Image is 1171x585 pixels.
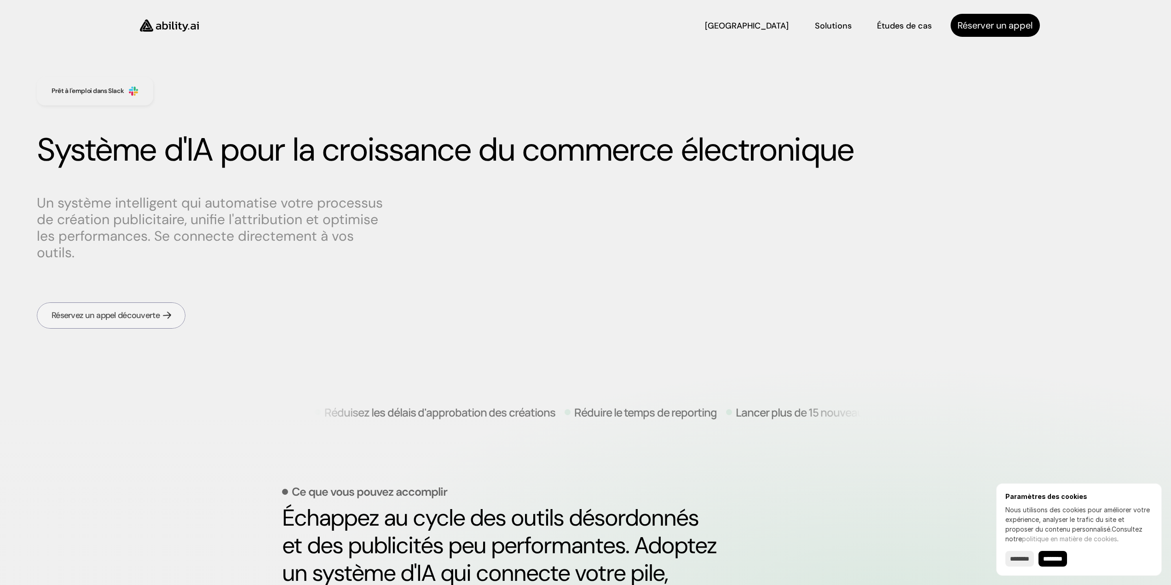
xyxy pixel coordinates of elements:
font: Réservez un appel découverte [52,310,160,321]
a: politique en matière de cookies [1022,535,1117,543]
font: Réserver un appel [958,19,1033,31]
a: Solutions [815,17,852,34]
a: Réservez un appel découverte [37,302,185,329]
font: Lancer plus de 15 nouveaux concepts publicitaires [736,404,980,419]
font: Système d'IA pour la croissance du commerce électronique [37,129,854,171]
font: Un système intelligent qui automatise votre processus de création publicitaire, unifie l'attribut... [37,194,386,261]
font: Paramètres des cookies [1005,492,1087,500]
font: Nous utilisons des cookies pour améliorer votre expérience, analyser le trafic du site et propose... [1005,506,1150,533]
font: Réduire le temps de reporting [574,404,716,419]
font: Réduisez les délais d'approbation des créations [324,404,555,419]
a: Études de cas [877,17,932,34]
font: [GEOGRAPHIC_DATA] [705,20,789,31]
font: Ce que vous pouvez accomplir [292,484,447,499]
a: [GEOGRAPHIC_DATA] [704,17,790,34]
font: . [1117,535,1119,543]
font: Études de cas [877,20,932,31]
nav: Navigation principale [212,14,1040,37]
font: Solutions [815,20,852,31]
font: Prêt à l'emploi dans Slack [52,87,124,95]
a: Réserver un appel [951,14,1040,37]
